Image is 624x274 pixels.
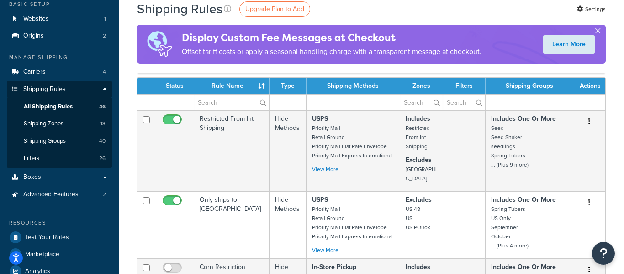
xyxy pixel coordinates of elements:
[592,242,615,265] button: Open Resource Center
[7,98,112,115] a: All Shipping Rules 46
[270,191,307,258] td: Hide Methods
[406,165,437,183] small: [GEOGRAPHIC_DATA]
[155,78,194,94] th: Status
[23,68,46,76] span: Carriers
[443,95,485,110] input: Search
[406,114,430,124] strong: Includes
[23,173,41,181] span: Boxes
[23,15,49,23] span: Websites
[400,78,443,94] th: Zones
[491,195,556,204] strong: Includes One Or More
[7,186,112,203] a: Advanced Features 2
[24,137,66,145] span: Shipping Groups
[194,95,269,110] input: Search
[7,229,112,246] a: Test Your Rates
[7,133,112,150] li: Shipping Groups
[7,150,112,167] li: Filters
[406,205,430,231] small: US 48 US US POBox
[194,110,270,191] td: Restricted From Int Shipping
[245,4,304,14] span: Upgrade Plan to Add
[7,150,112,167] a: Filters 26
[312,246,338,254] a: View More
[307,78,400,94] th: Shipping Methods
[104,15,106,23] span: 1
[194,191,270,258] td: Only ships to [GEOGRAPHIC_DATA]
[491,205,529,250] small: Spring Tubers US Only September October ... (Plus 4 more)
[24,120,63,128] span: Shipping Zones
[406,124,430,150] small: Restricted From Int Shipping
[25,251,59,258] span: Marketplace
[103,32,106,40] span: 2
[100,120,106,128] span: 13
[7,81,112,98] a: Shipping Rules
[7,11,112,27] li: Websites
[400,95,443,110] input: Search
[7,27,112,44] li: Origins
[312,114,328,124] strong: USPS
[491,124,529,169] small: Seed Seed Shaker seedlings Spring Tubers ... (Plus 9 more)
[270,110,307,191] td: Hide Methods
[25,234,69,242] span: Test Your Rates
[312,262,356,272] strong: In-Store Pickup
[103,191,106,199] span: 2
[406,155,432,165] strong: Excludes
[99,137,106,145] span: 40
[99,103,106,111] span: 46
[577,3,606,16] a: Settings
[137,25,182,64] img: duties-banner-06bc72dcb5fe05cb3f9472aba00be2ae8eb53ab6f0d8bb03d382ba314ac3c341.png
[7,64,112,81] li: Carriers
[270,78,307,94] th: Type
[312,205,393,241] small: Priority Mail Retail Ground Priority Mail Flat Rate Envelope Priority Mail Express International
[23,32,44,40] span: Origins
[7,186,112,203] li: Advanced Features
[7,81,112,168] li: Shipping Rules
[182,30,481,45] h4: Display Custom Fee Messages at Checkout
[7,219,112,227] div: Resources
[406,195,432,204] strong: Excludes
[443,78,486,94] th: Filters
[7,54,112,61] div: Manage Shipping
[491,114,556,124] strong: Includes One Or More
[23,86,66,93] span: Shipping Rules
[7,27,112,44] a: Origins 2
[7,11,112,27] a: Websites 1
[7,133,112,150] a: Shipping Groups 40
[182,45,481,58] p: Offset tariff costs or apply a seasonal handling charge with a transparent message at checkout.
[24,103,73,111] span: All Shipping Rules
[406,262,430,272] strong: Includes
[312,195,328,204] strong: USPS
[7,115,112,132] a: Shipping Zones 13
[99,155,106,162] span: 26
[543,35,595,54] a: Learn More
[103,68,106,76] span: 4
[7,0,112,8] div: Basic Setup
[486,78,573,94] th: Shipping Groups
[239,1,310,17] a: Upgrade Plan to Add
[7,98,112,115] li: All Shipping Rules
[312,165,338,173] a: View More
[23,191,79,199] span: Advanced Features
[7,246,112,263] a: Marketplace
[24,155,39,162] span: Filters
[491,262,556,272] strong: Includes One Or More
[7,115,112,132] li: Shipping Zones
[573,78,605,94] th: Actions
[194,78,270,94] th: Rule Name : activate to sort column ascending
[312,124,393,160] small: Priority Mail Retail Ground Priority Mail Flat Rate Envelope Priority Mail Express International
[7,169,112,186] a: Boxes
[7,64,112,81] a: Carriers 4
